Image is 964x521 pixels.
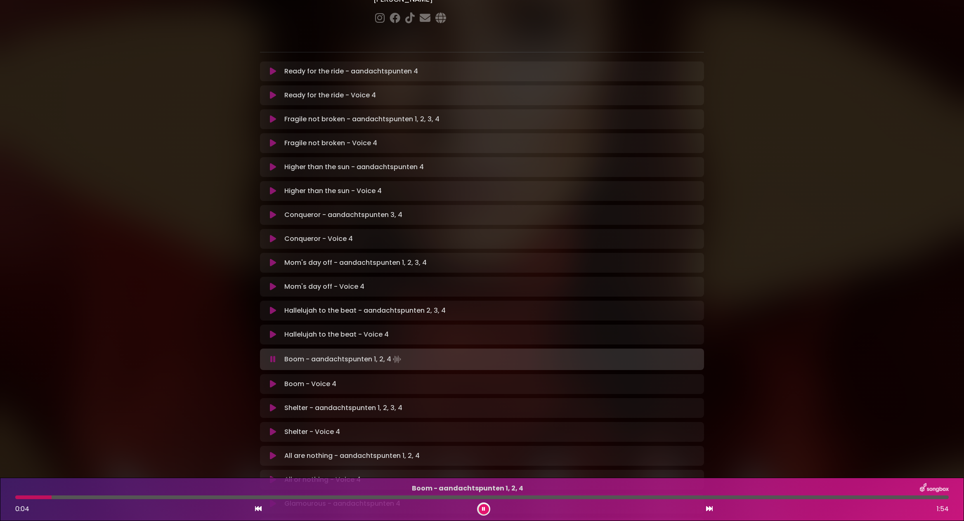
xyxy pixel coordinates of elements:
[15,504,29,514] span: 0:04
[284,379,699,389] p: Boom - Voice 4
[284,282,699,292] p: Mom's day off - Voice 4
[391,354,403,365] img: waveform4.gif
[284,114,699,124] p: Fragile not broken - aandachtspunten 1, 2, 3, 4
[284,234,699,244] p: Conqueror - Voice 4
[937,504,949,514] span: 1:54
[284,427,699,437] p: Shelter - Voice 4
[284,90,699,100] p: Ready for the ride - Voice 4
[284,306,699,316] p: Hallelujah to the beat - aandachtspunten 2, 3, 4
[284,258,699,268] p: Mom's day off - aandachtspunten 1, 2, 3, 4
[284,475,699,485] p: All or nothing - Voice 4
[284,403,699,413] p: Shelter - aandachtspunten 1, 2, 3, 4
[284,66,699,76] p: Ready for the ride - aandachtspunten 4
[15,483,920,493] p: Boom - aandachtspunten 1, 2, 4
[284,210,699,220] p: Conqueror - aandachtspunten 3, 4
[284,186,699,196] p: Higher than the sun - Voice 4
[284,138,699,148] p: Fragile not broken - Voice 4
[284,451,699,461] p: All are nothing - aandachtspunten 1, 2, 4
[284,162,699,172] p: Higher than the sun - aandachtspunten 4
[284,330,699,339] p: Hallelujah to the beat - Voice 4
[920,483,949,494] img: songbox-logo-white.png
[284,354,699,365] p: Boom - aandachtspunten 1, 2, 4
